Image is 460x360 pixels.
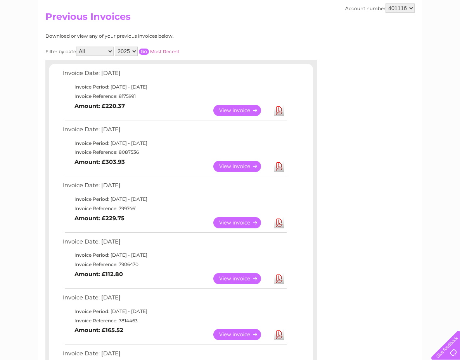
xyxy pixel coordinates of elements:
td: Invoice Reference: 8175991 [61,92,288,101]
a: 0333 014 3131 [314,4,367,14]
td: Invoice Period: [DATE] - [DATE] [61,195,288,204]
div: Account number [345,3,415,13]
b: Amount: £112.80 [74,271,123,278]
b: Amount: £220.37 [74,103,125,110]
td: Invoice Reference: 7906470 [61,260,288,269]
a: Download [274,217,284,228]
td: Invoice Date: [DATE] [61,180,288,195]
b: Amount: £229.75 [74,215,125,222]
a: Blog [393,33,404,39]
a: Water [323,33,338,39]
div: Filter by date [45,47,249,56]
a: Log out [434,33,453,39]
td: Invoice Period: [DATE] - [DATE] [61,82,288,92]
td: Invoice Date: [DATE] [61,68,288,82]
a: Contact [408,33,427,39]
div: Clear Business is a trading name of Verastar Limited (registered in [GEOGRAPHIC_DATA] No. 3667643... [47,4,414,38]
td: Invoice Date: [DATE] [61,237,288,251]
img: logo.png [16,20,56,44]
td: Invoice Reference: 8087536 [61,148,288,157]
b: Amount: £165.52 [74,327,123,334]
a: Energy [343,33,360,39]
a: View [213,329,270,340]
td: Invoice Period: [DATE] - [DATE] [61,250,288,260]
td: Invoice Period: [DATE] - [DATE] [61,139,288,148]
div: Download or view any of your previous invoices below. [45,33,249,39]
a: View [213,217,270,228]
a: Download [274,161,284,172]
b: Amount: £303.93 [74,158,125,165]
h2: Previous Invoices [45,11,415,26]
a: Most Recent [150,49,180,54]
a: View [213,161,270,172]
a: Download [274,273,284,284]
a: Download [274,105,284,116]
a: View [213,105,270,116]
a: Telecoms [365,33,388,39]
td: Invoice Reference: 7997461 [61,204,288,213]
a: View [213,273,270,284]
td: Invoice Date: [DATE] [61,292,288,307]
td: Invoice Date: [DATE] [61,124,288,139]
td: Invoice Reference: 7814463 [61,316,288,325]
td: Invoice Period: [DATE] - [DATE] [61,307,288,316]
a: Download [274,329,284,340]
